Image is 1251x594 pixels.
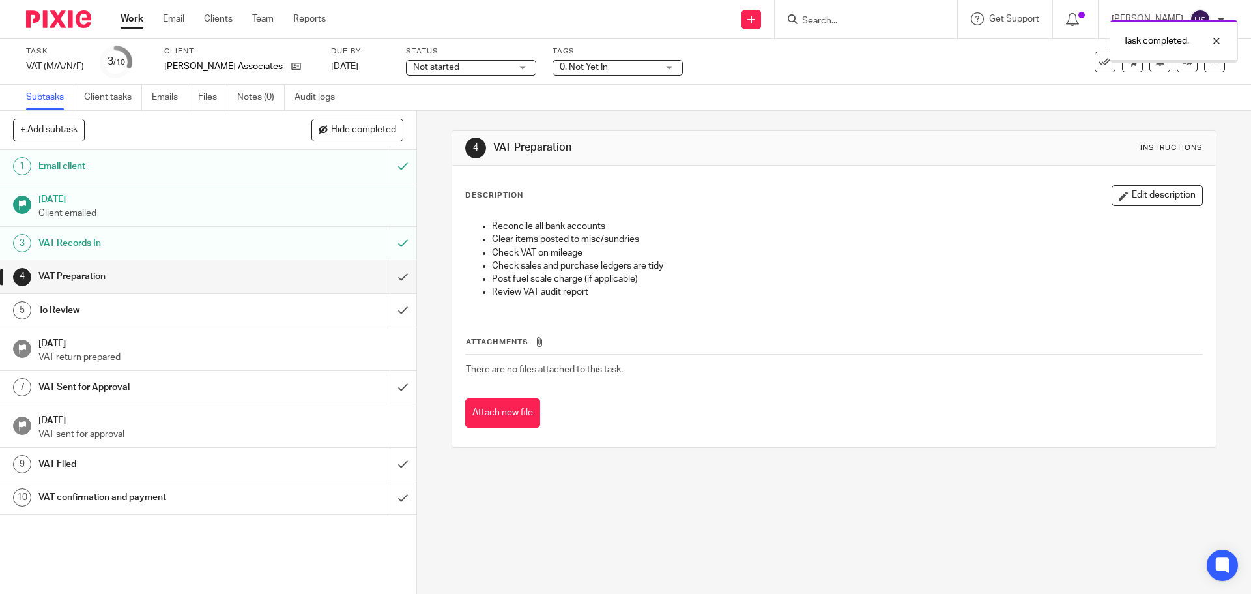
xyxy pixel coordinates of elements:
[38,411,403,427] h1: [DATE]
[38,190,403,206] h1: [DATE]
[38,233,264,253] h1: VAT Records In
[198,85,227,110] a: Files
[466,365,623,374] span: There are no files attached to this task.
[466,338,528,346] span: Attachments
[38,351,403,364] p: VAT return prepared
[331,125,396,136] span: Hide completed
[331,62,358,71] span: [DATE]
[13,268,31,286] div: 4
[1112,185,1203,206] button: Edit description
[1190,9,1211,30] img: svg%3E
[465,190,523,201] p: Description
[553,46,683,57] label: Tags
[163,12,184,25] a: Email
[38,156,264,176] h1: Email client
[492,246,1201,260] p: Check VAT on mileage
[38,301,264,320] h1: To Review
[492,220,1201,233] p: Reconcile all bank accounts
[13,301,31,319] div: 5
[13,455,31,473] div: 9
[465,138,486,158] div: 4
[295,85,345,110] a: Audit logs
[113,59,125,66] small: /10
[164,46,315,57] label: Client
[492,286,1201,299] p: Review VAT audit report
[38,207,403,220] p: Client emailed
[293,12,326,25] a: Reports
[1123,35,1189,48] p: Task completed.
[560,63,608,72] span: 0. Not Yet In
[465,398,540,428] button: Attach new file
[26,10,91,28] img: Pixie
[26,85,74,110] a: Subtasks
[164,60,285,73] p: [PERSON_NAME] Associates Ltd
[237,85,285,110] a: Notes (0)
[121,12,143,25] a: Work
[38,334,403,350] h1: [DATE]
[38,378,264,397] h1: VAT Sent for Approval
[493,141,862,155] h1: VAT Preparation
[13,119,85,141] button: + Add subtask
[26,46,84,57] label: Task
[152,85,188,110] a: Emails
[492,273,1201,286] p: Post fuel scale charge (if applicable)
[492,260,1201,273] p: Check sales and purchase ledgers are tidy
[13,157,31,175] div: 1
[84,85,142,110] a: Client tasks
[413,63,459,72] span: Not started
[13,488,31,507] div: 10
[492,233,1201,246] p: Clear items posted to misc/sundries
[311,119,403,141] button: Hide completed
[252,12,274,25] a: Team
[38,454,264,474] h1: VAT Filed
[1140,143,1203,153] div: Instructions
[204,12,233,25] a: Clients
[13,234,31,252] div: 3
[38,267,264,286] h1: VAT Preparation
[26,60,84,73] div: VAT (M/A/N/F)
[108,54,125,69] div: 3
[13,378,31,396] div: 7
[406,46,536,57] label: Status
[38,488,264,507] h1: VAT confirmation and payment
[331,46,390,57] label: Due by
[38,428,403,441] p: VAT sent for approval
